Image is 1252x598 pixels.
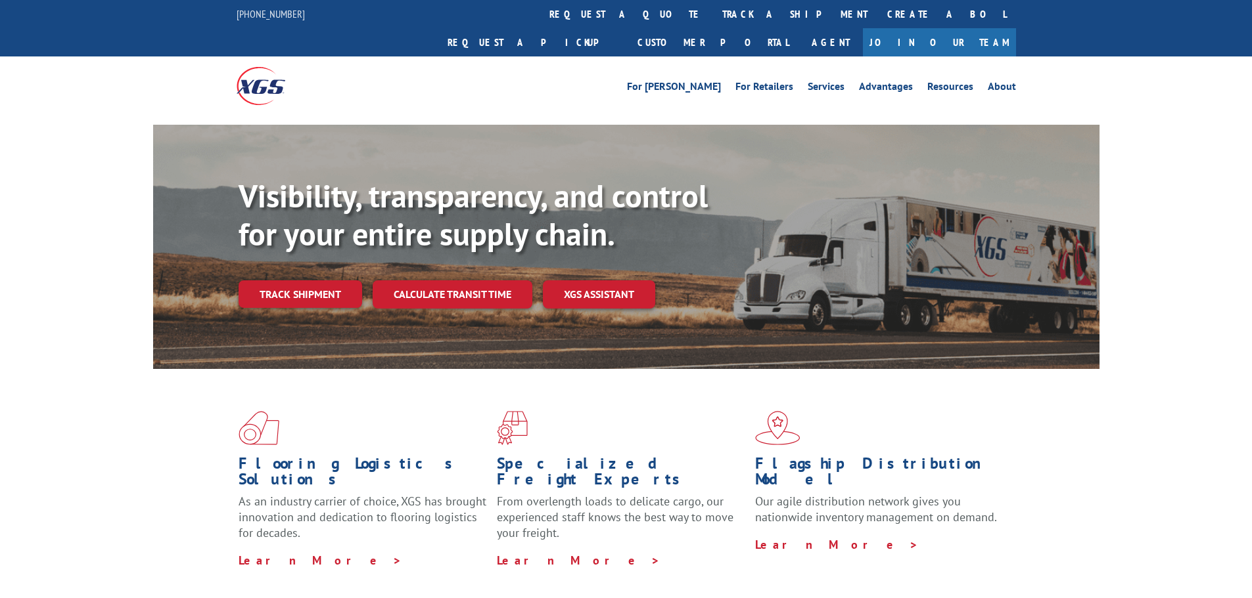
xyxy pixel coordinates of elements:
span: As an industry carrier of choice, XGS has brought innovation and dedication to flooring logistics... [239,494,486,540]
a: For [PERSON_NAME] [627,81,721,96]
h1: Flagship Distribution Model [755,456,1004,494]
a: Services [808,81,845,96]
h1: Flooring Logistics Solutions [239,456,487,494]
img: xgs-icon-flagship-distribution-model-red [755,411,800,445]
a: About [988,81,1016,96]
a: [PHONE_NUMBER] [237,7,305,20]
a: Learn More > [755,537,919,552]
a: For Retailers [735,81,793,96]
a: Calculate transit time [373,280,532,309]
a: Learn More > [239,553,402,568]
b: Visibility, transparency, and control for your entire supply chain. [239,175,708,254]
a: Advantages [859,81,913,96]
span: Our agile distribution network gives you nationwide inventory management on demand. [755,494,997,524]
p: From overlength loads to delicate cargo, our experienced staff knows the best way to move your fr... [497,494,745,552]
a: Resources [927,81,973,96]
img: xgs-icon-total-supply-chain-intelligence-red [239,411,279,445]
a: Customer Portal [628,28,799,56]
a: Request a pickup [438,28,628,56]
a: Join Our Team [863,28,1016,56]
a: Learn More > [497,553,661,568]
a: Track shipment [239,280,362,308]
a: Agent [799,28,863,56]
a: XGS ASSISTANT [543,280,655,309]
img: xgs-icon-focused-on-flooring-red [497,411,528,445]
h1: Specialized Freight Experts [497,456,745,494]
